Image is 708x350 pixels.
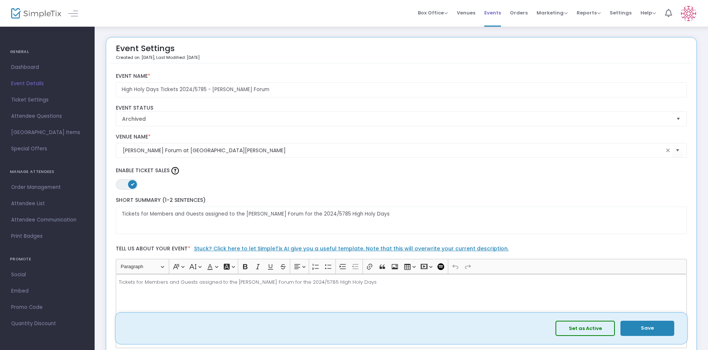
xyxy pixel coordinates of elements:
span: Attendee Communication [11,215,83,225]
span: Venues [457,3,475,22]
label: Event Status [116,105,687,111]
span: Attendee List [11,199,83,209]
span: Print Badges [11,231,83,241]
span: [GEOGRAPHIC_DATA] Items [11,128,83,137]
p: Created on: [DATE] [116,54,200,61]
span: Embed [11,286,83,296]
span: Promo Code [11,303,83,312]
span: Order Management [11,183,83,192]
span: Help [640,9,656,16]
h4: MANAGE ATTENDEES [10,164,85,179]
span: Marketing [537,9,568,16]
a: Stuck? Click here to let SimpleTix AI give you a useful template. Note that this will overwrite y... [194,245,509,252]
button: Set as Active [555,321,615,336]
div: Rich Text Editor, main [116,274,687,348]
h4: GENERAL [10,44,85,59]
div: Event Settings [116,41,200,63]
span: Reports [577,9,601,16]
p: Tickets for Members and Guests assigned to the [PERSON_NAME] Forum for the 2024/5785 High Holy Days [119,279,684,286]
label: Venue Name [116,134,687,140]
span: Paragraph [121,262,159,271]
h4: PROMOTE [10,252,85,267]
span: Ticket Settings [11,95,83,105]
span: Special Offers [11,144,83,154]
span: Archived [122,115,671,123]
span: Social [11,270,83,280]
button: Select [673,112,684,126]
span: Dashboard [11,63,83,72]
span: Event Details [11,79,83,89]
span: Quantity Discount [11,319,83,329]
img: question-mark [171,167,179,174]
span: , Last Modified: [DATE] [154,54,200,60]
span: Events [484,3,501,22]
div: Editor toolbar [116,259,687,274]
label: Event Name [116,73,687,80]
label: Tell us about your event [112,241,691,259]
span: Box Office [418,9,448,16]
span: ON [131,182,134,186]
span: Short Summary (1-2 Sentences) [116,196,206,204]
button: Save [620,321,674,336]
span: clear [663,146,672,155]
label: Enable Ticket Sales [116,165,687,176]
input: Enter Event Name [116,82,687,97]
button: Paragraph [117,261,167,272]
span: Attendee Questions [11,111,83,121]
span: Settings [610,3,632,22]
span: Orders [510,3,528,22]
button: Select [672,143,683,158]
input: Select Venue [123,147,664,154]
